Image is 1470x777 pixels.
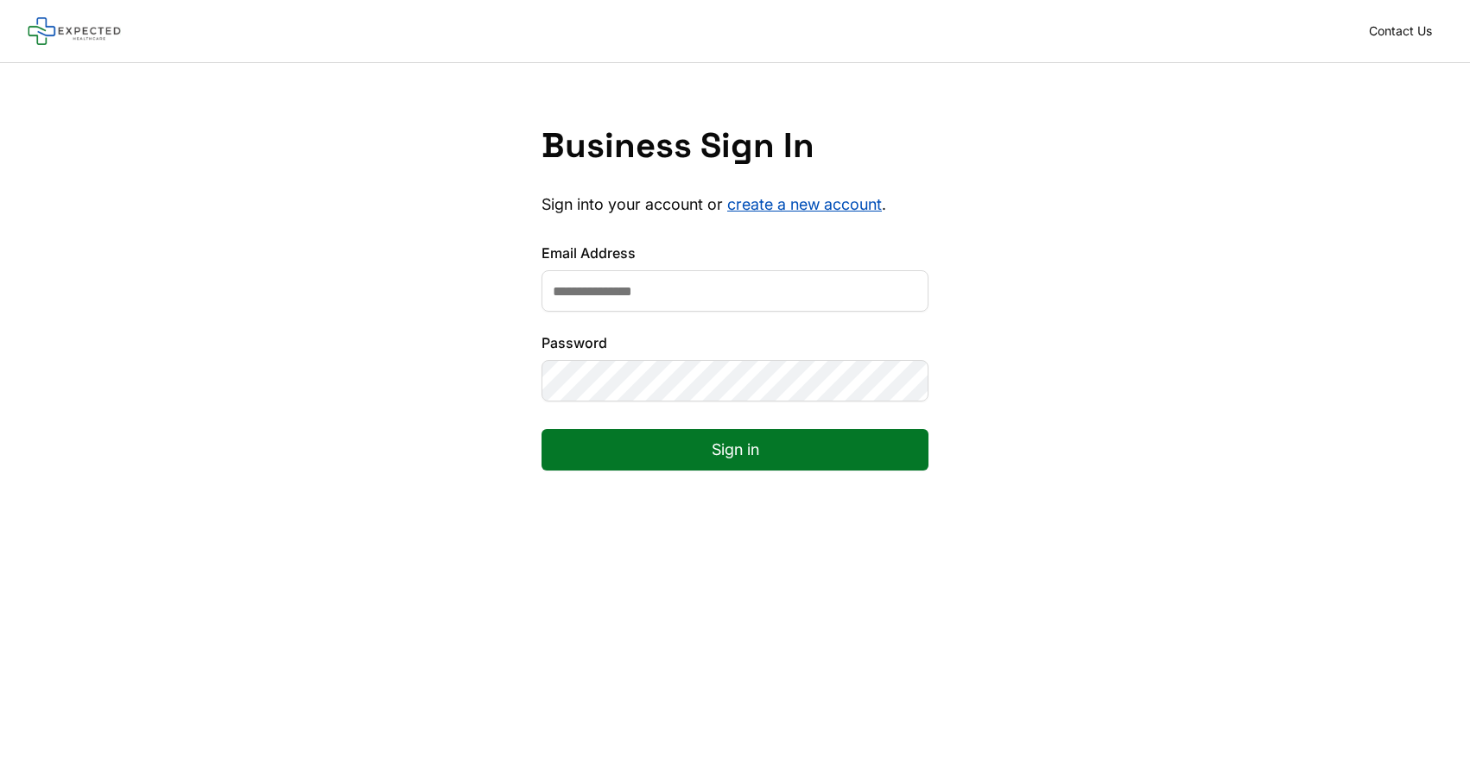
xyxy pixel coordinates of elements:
[727,195,882,213] a: create a new account
[542,125,928,167] h1: Business Sign In
[1359,19,1442,43] a: Contact Us
[542,429,928,471] button: Sign in
[542,243,928,263] label: Email Address
[542,194,928,215] p: Sign into your account or .
[542,332,928,353] label: Password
